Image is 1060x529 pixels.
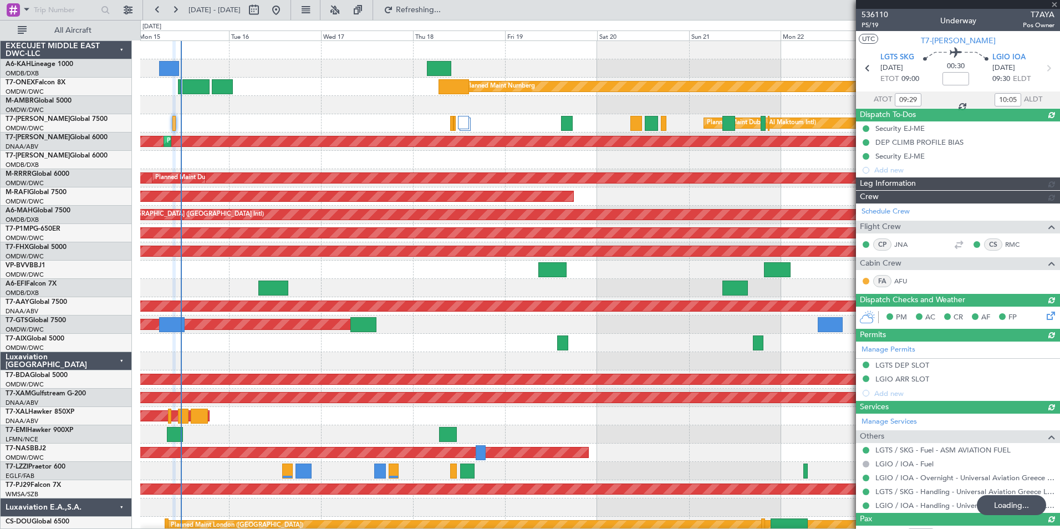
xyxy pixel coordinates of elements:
a: OMDW/DWC [6,179,44,187]
span: T7-[PERSON_NAME] [6,152,70,159]
a: OMDB/DXB [6,216,39,224]
a: T7-XALHawker 850XP [6,409,74,415]
span: ETOT [880,74,899,85]
span: [DATE] - [DATE] [188,5,241,15]
span: T7-LZZI [6,464,28,470]
div: Thu 18 [413,30,505,40]
a: T7-P1MPG-650ER [6,226,60,232]
a: WMSA/SZB [6,490,38,499]
span: P5/19 [862,21,888,30]
a: T7-FHXGlobal 5000 [6,244,67,251]
div: Tue 16 [229,30,321,40]
div: Mon 22 [781,30,873,40]
span: M-AMBR [6,98,34,104]
span: T7-FHX [6,244,29,251]
div: Loading... [977,495,1046,515]
span: LGIO IOA [992,52,1026,63]
a: OMDB/DXB [6,161,39,169]
a: T7-PJ29Falcon 7X [6,482,61,489]
span: ELDT [1013,74,1031,85]
a: T7-AIXGlobal 5000 [6,335,64,342]
a: T7-[PERSON_NAME]Global 6000 [6,134,108,141]
span: T7-XAL [6,409,28,415]
a: OMDB/DXB [6,69,39,78]
span: T7-NAS [6,445,30,452]
span: M-RAFI [6,189,29,196]
div: Underway [940,15,976,27]
a: OMDW/DWC [6,106,44,114]
a: T7-EMIHawker 900XP [6,427,73,434]
span: T7-PJ29 [6,482,30,489]
a: VP-BVVBBJ1 [6,262,45,269]
div: Fri 19 [505,30,597,40]
a: T7-ONEXFalcon 8X [6,79,65,86]
span: T7-P1MP [6,226,33,232]
button: All Aircraft [12,22,120,39]
a: M-RRRRGlobal 6000 [6,171,69,177]
a: DNAA/ABV [6,307,38,316]
div: Planned Maint Dubai (Al Maktoum Intl) [155,170,264,186]
span: A6-KAH [6,61,31,68]
a: T7-XAMGulfstream G-200 [6,390,86,397]
span: T7-AAY [6,299,29,306]
span: T7-AIX [6,335,27,342]
span: T7-[PERSON_NAME] [6,134,70,141]
span: 09:00 [901,74,919,85]
a: T7-[PERSON_NAME]Global 7500 [6,116,108,123]
span: M-RRRR [6,171,32,177]
span: 00:30 [947,61,965,72]
a: OMDW/DWC [6,88,44,96]
span: T7-EMI [6,427,27,434]
a: T7-[PERSON_NAME]Global 6000 [6,152,108,159]
button: UTC [859,34,878,44]
span: 09:30 [992,74,1010,85]
span: T7AYA [1023,9,1054,21]
a: M-AMBRGlobal 5000 [6,98,72,104]
a: EGLF/FAB [6,472,34,480]
a: T7-LZZIPraetor 600 [6,464,65,470]
a: OMDW/DWC [6,344,44,352]
input: Trip Number [34,2,98,18]
a: A6-MAHGlobal 7500 [6,207,70,214]
a: DNAA/ABV [6,417,38,425]
span: T7-[PERSON_NAME] [921,35,996,47]
span: CS-DOU [6,518,32,525]
span: ALDT [1024,94,1042,105]
a: T7-GTSGlobal 7500 [6,317,66,324]
span: Refreshing... [395,6,442,14]
div: Sat 20 [597,30,689,40]
div: Planned Maint Nurnberg [466,78,535,95]
div: Mon 15 [137,30,229,40]
span: 536110 [862,9,888,21]
a: OMDW/DWC [6,197,44,206]
a: OMDW/DWC [6,234,44,242]
a: T7-AAYGlobal 7500 [6,299,67,306]
a: OMDW/DWC [6,325,44,334]
span: T7-XAM [6,390,31,397]
a: OMDW/DWC [6,252,44,261]
a: OMDW/DWC [6,271,44,279]
span: VP-BVV [6,262,29,269]
a: OMDB/DXB [6,289,39,297]
a: A6-KAHLineage 1000 [6,61,73,68]
a: OMDW/DWC [6,124,44,133]
span: [DATE] [992,63,1015,74]
span: A6-MAH [6,207,33,214]
span: All Aircraft [29,27,117,34]
a: OMDW/DWC [6,380,44,389]
div: Planned Maint Dubai (Al Maktoum Intl) [707,115,816,131]
span: A6-EFI [6,281,26,287]
a: T7-NASBBJ2 [6,445,46,452]
div: [DATE] [142,22,161,32]
a: OMDW/DWC [6,454,44,462]
a: T7-BDAGlobal 5000 [6,372,68,379]
span: T7-ONEX [6,79,35,86]
a: M-RAFIGlobal 7500 [6,189,67,196]
span: Pos Owner [1023,21,1054,30]
div: Wed 17 [321,30,413,40]
span: LGTS SKG [880,52,914,63]
a: DNAA/ABV [6,399,38,407]
a: A6-EFIFalcon 7X [6,281,57,287]
button: Refreshing... [379,1,445,19]
a: DNAA/ABV [6,143,38,151]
